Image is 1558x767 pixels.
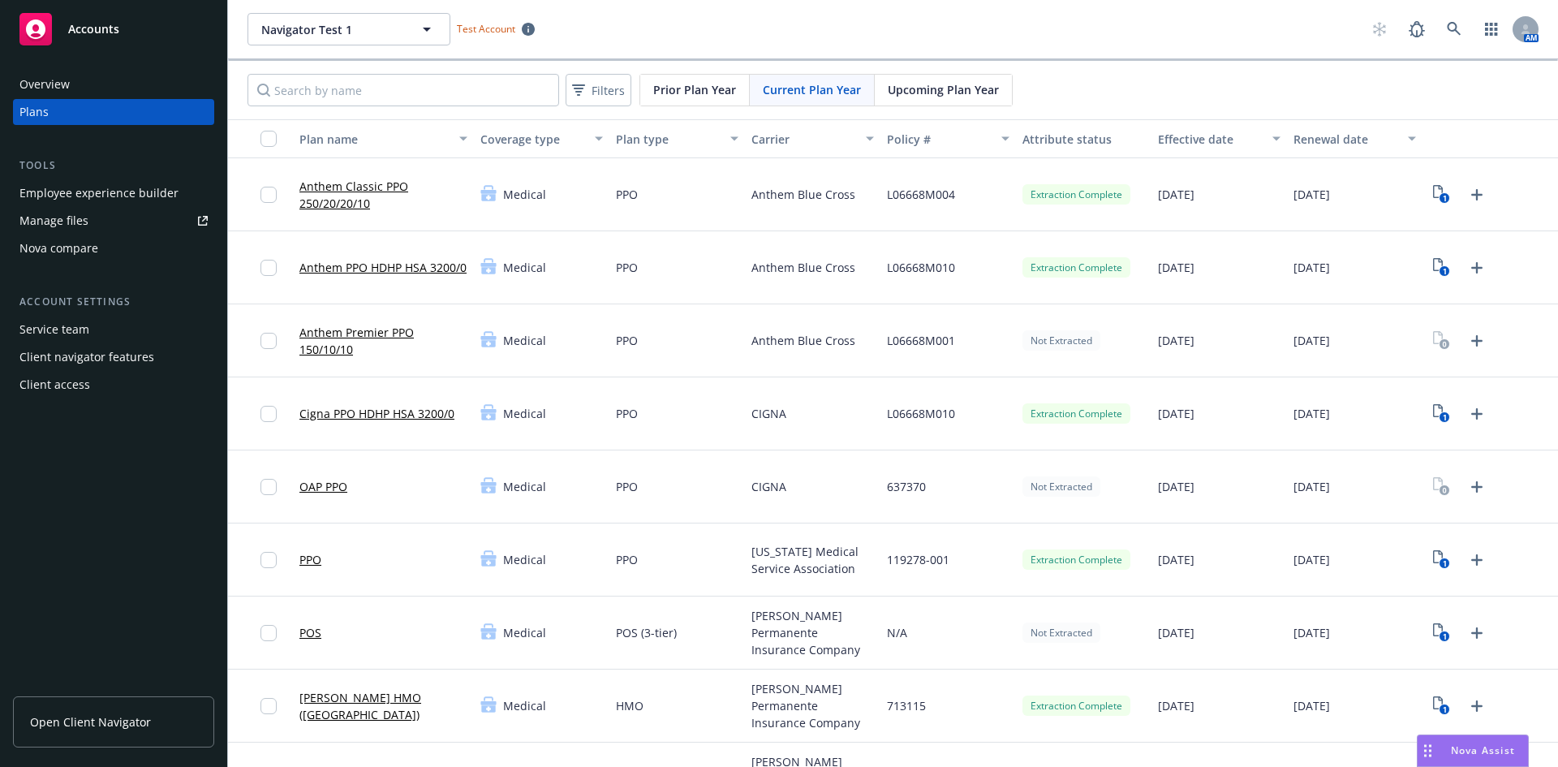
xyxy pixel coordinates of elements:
input: Search by name [247,74,559,106]
div: Extraction Complete [1022,696,1130,716]
span: CIGNA [751,405,786,422]
div: Extraction Complete [1022,549,1130,570]
a: Upload Plan Documents [1464,328,1490,354]
span: Accounts [68,23,119,36]
span: Medical [503,551,546,568]
button: Coverage type [474,119,609,158]
text: 1 [1443,193,1447,204]
span: 713115 [887,697,926,714]
input: Toggle Row Selected [260,333,277,349]
div: Renewal date [1293,131,1398,148]
a: View Plan Documents [1429,620,1455,646]
span: [DATE] [1293,551,1330,568]
div: Employee experience builder [19,180,179,206]
div: Coverage type [480,131,585,148]
span: [DATE] [1158,332,1194,349]
div: Service team [19,317,89,343]
span: [DATE] [1158,551,1194,568]
span: Medical [503,332,546,349]
span: 637370 [887,478,926,495]
a: Client navigator features [13,344,214,370]
span: [DATE] [1293,259,1330,276]
button: Carrier [745,119,880,158]
input: Toggle Row Selected [260,187,277,203]
span: [DATE] [1293,332,1330,349]
span: L06668M010 [887,259,955,276]
a: Upload Plan Documents [1464,401,1490,427]
span: Medical [503,478,546,495]
span: Medical [503,624,546,641]
a: Switch app [1475,13,1508,45]
a: Accounts [13,6,214,52]
a: Anthem PPO HDHP HSA 3200/0 [299,259,467,276]
a: View Plan Documents [1429,474,1455,500]
button: Plan type [609,119,745,158]
button: Plan name [293,119,474,158]
input: Toggle Row Selected [260,552,277,568]
span: [DATE] [1293,186,1330,203]
span: 119278-001 [887,551,949,568]
span: Medical [503,186,546,203]
div: Not Extracted [1022,623,1100,643]
button: Nova Assist [1417,735,1529,767]
div: Client access [19,372,90,398]
button: Attribute status [1016,119,1151,158]
button: Filters [566,74,631,106]
a: View Plan Documents [1429,401,1455,427]
a: View Plan Documents [1429,547,1455,573]
button: Effective date [1151,119,1287,158]
span: [DATE] [1293,624,1330,641]
div: Plan name [299,131,450,148]
text: 1 [1443,705,1447,715]
span: Nova Assist [1451,743,1515,757]
span: PPO [616,551,638,568]
span: PPO [616,259,638,276]
div: Plans [19,99,49,125]
span: Test Account [457,22,515,36]
span: Test Account [450,20,541,37]
button: Navigator Test 1 [247,13,450,45]
a: Cigna PPO HDHP HSA 3200/0 [299,405,454,422]
span: Upcoming Plan Year [888,81,999,98]
span: L06668M004 [887,186,955,203]
a: Plans [13,99,214,125]
button: Policy # [880,119,1016,158]
span: Medical [503,259,546,276]
input: Toggle Row Selected [260,698,277,714]
span: [US_STATE] Medical Service Association [751,543,874,577]
span: PPO [616,478,638,495]
div: Policy # [887,131,992,148]
a: POS [299,624,321,641]
span: Anthem Blue Cross [751,332,855,349]
a: View Plan Documents [1429,182,1455,208]
span: [DATE] [1158,478,1194,495]
div: Not Extracted [1022,476,1100,497]
span: [DATE] [1293,405,1330,422]
span: Prior Plan Year [653,81,736,98]
div: Manage files [19,208,88,234]
a: Client access [13,372,214,398]
span: Open Client Navigator [30,713,151,730]
a: Service team [13,317,214,343]
a: Manage files [13,208,214,234]
input: Toggle Row Selected [260,260,277,276]
div: Account settings [13,294,214,310]
text: 1 [1443,558,1447,569]
span: [DATE] [1158,186,1194,203]
input: Toggle Row Selected [260,625,277,641]
a: Upload Plan Documents [1464,547,1490,573]
div: Client navigator features [19,344,154,370]
span: Navigator Test 1 [261,21,402,38]
a: View Plan Documents [1429,693,1455,719]
a: Upload Plan Documents [1464,620,1490,646]
span: L06668M001 [887,332,955,349]
a: Upload Plan Documents [1464,182,1490,208]
a: Anthem Premier PPO 150/10/10 [299,324,467,358]
text: 1 [1443,266,1447,277]
button: Renewal date [1287,119,1422,158]
a: Upload Plan Documents [1464,693,1490,719]
div: Attribute status [1022,131,1145,148]
a: Upload Plan Documents [1464,255,1490,281]
div: Tools [13,157,214,174]
span: PPO [616,405,638,422]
